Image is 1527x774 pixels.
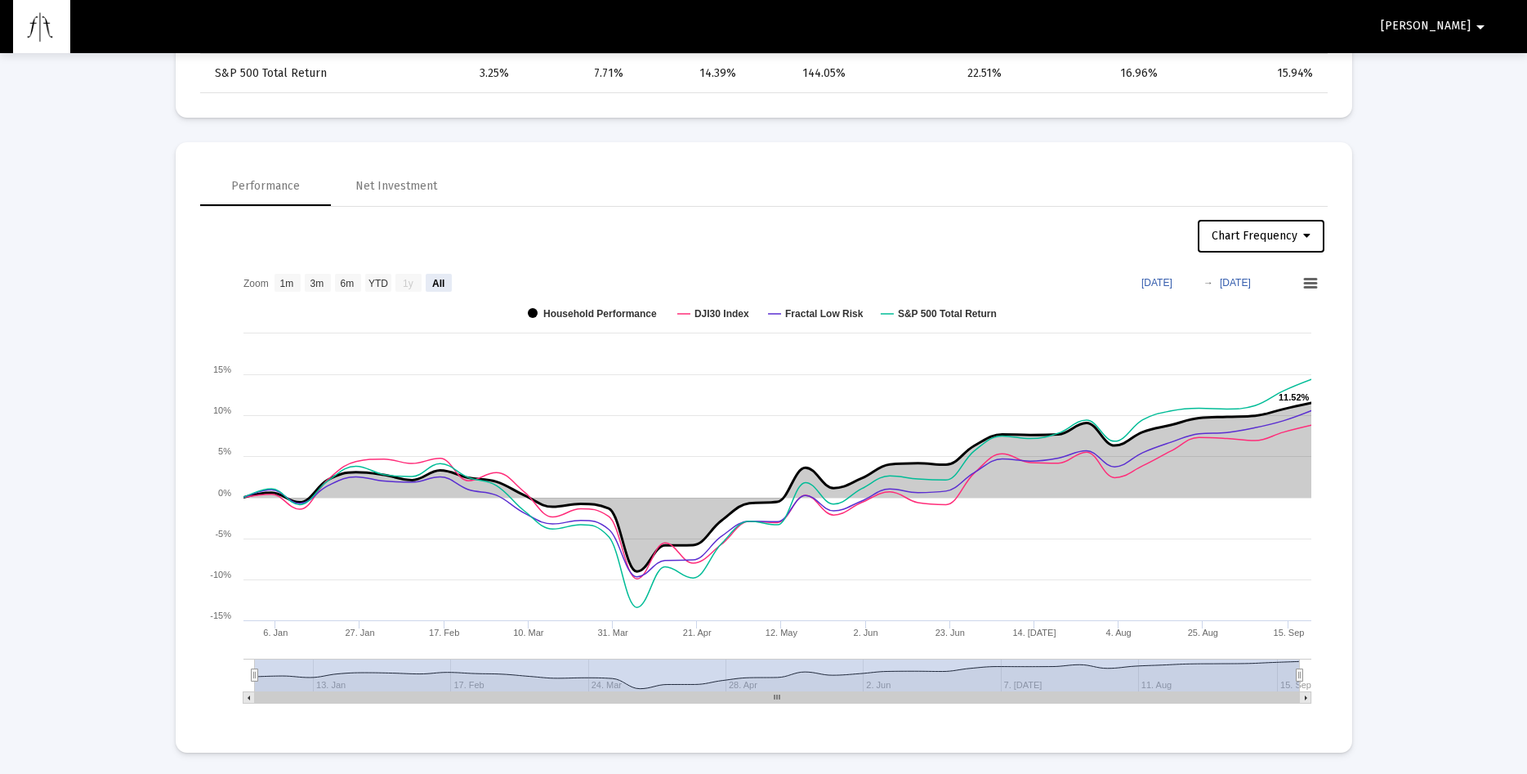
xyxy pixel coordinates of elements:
[683,628,712,638] text: 21. Apr
[243,278,269,289] text: Zoom
[898,308,997,320] text: S&P 500 Total Return
[355,178,437,195] div: Net Investment
[935,628,965,638] text: 23. Jun
[543,308,657,320] text: Household Performance
[200,54,405,93] td: S&P 500 Total Return
[210,611,231,620] text: -15%
[868,65,1002,82] div: 22.51%
[218,446,231,456] text: 5%
[1274,628,1305,638] text: 15. Sep
[1361,10,1510,43] button: [PERSON_NAME]
[213,365,231,374] text: 15%
[597,628,628,638] text: 31. Mar
[345,628,374,638] text: 27. Jan
[759,65,845,82] div: 144.05%
[341,278,355,289] text: 6m
[368,278,388,289] text: YTD
[646,65,736,82] div: 14.39%
[1012,628,1056,638] text: 14. [DATE]
[1220,277,1251,289] text: [DATE]
[215,529,231,539] text: -5%
[416,65,509,82] div: 3.25%
[1471,11,1490,43] mat-icon: arrow_drop_down
[532,65,623,82] div: 7.71%
[1141,277,1172,289] text: [DATE]
[1279,392,1310,402] text: 11.52%
[263,628,288,638] text: 6. Jan
[1106,628,1132,638] text: 4. Aug
[1198,220,1324,253] button: Chart Frequency
[280,278,294,289] text: 1m
[785,308,864,320] text: Fractal Low Risk
[766,628,798,638] text: 12. May
[25,11,58,43] img: Dashboard
[432,278,444,289] text: All
[310,278,324,289] text: 3m
[231,178,300,195] div: Performance
[1280,680,1311,690] text: 15. Sep
[218,488,231,498] text: 0%
[213,405,231,415] text: 10%
[854,628,878,638] text: 2. Jun
[513,628,544,638] text: 10. Mar
[1212,229,1310,243] span: Chart Frequency
[1025,65,1158,82] div: 16.96%
[694,308,749,320] text: DJI30 Index
[210,570,231,579] text: -10%
[429,628,459,638] text: 17. Feb
[1381,20,1471,34] span: [PERSON_NAME]
[1181,65,1313,82] div: 15.94%
[1203,277,1213,289] text: →
[403,278,413,289] text: 1y
[1188,628,1218,638] text: 25. Aug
